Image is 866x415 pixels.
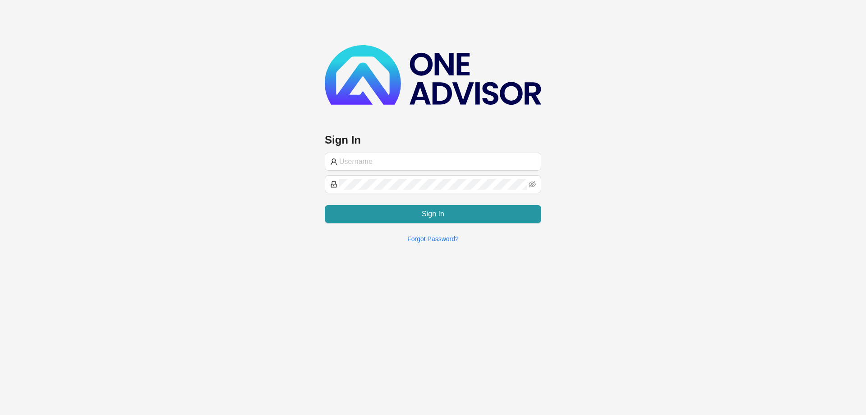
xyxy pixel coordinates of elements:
img: b89e593ecd872904241dc73b71df2e41-logo-dark.svg [325,45,541,105]
span: user [330,158,337,165]
h3: Sign In [325,133,541,147]
a: Forgot Password? [407,235,459,242]
span: eye-invisible [529,181,536,188]
input: Username [339,156,536,167]
span: Sign In [422,209,444,219]
span: lock [330,181,337,188]
button: Sign In [325,205,541,223]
